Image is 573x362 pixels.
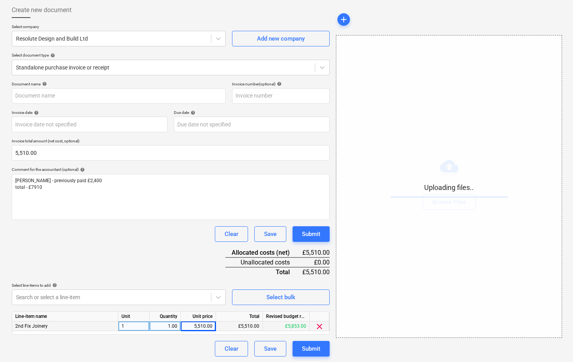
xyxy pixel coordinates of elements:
[189,110,195,115] span: help
[232,82,330,87] div: Invoice number (optional)
[254,226,286,242] button: Save
[184,321,212,331] div: 5,510.00
[302,267,330,277] div: £5,510.00
[41,82,47,86] span: help
[79,167,85,172] span: help
[257,34,305,44] div: Add new company
[225,229,238,239] div: Clear
[339,15,348,24] span: add
[12,117,168,132] input: Invoice date not specified
[215,226,248,242] button: Clear
[263,312,310,321] div: Revised budget remaining
[302,257,330,267] div: £0.00
[336,35,562,338] div: Uploading files..Browse Files
[302,344,320,354] div: Submit
[12,283,226,288] div: Select line-items to add
[302,229,320,239] div: Submit
[174,110,330,115] div: Due date
[232,31,330,46] button: Add new company
[225,267,302,277] div: Total
[32,110,39,115] span: help
[12,167,330,172] div: Comment for the accountant (optional)
[12,145,330,161] input: Invoice total amount (net cost, optional)
[225,248,302,257] div: Allocated costs (net)
[15,178,102,183] span: [PERSON_NAME] - previously paid £2,400
[534,325,573,362] iframe: Chat Widget
[293,226,330,242] button: Submit
[263,321,310,331] div: £5,853.00
[391,183,508,192] p: Uploading files..
[153,321,177,331] div: 1.00
[225,344,238,354] div: Clear
[225,257,302,267] div: Unallocated costs
[264,344,277,354] div: Save
[266,292,295,302] div: Select bulk
[12,82,226,87] div: Document name
[15,185,42,190] span: total - £7910
[118,312,150,321] div: Unit
[302,248,330,257] div: £5,510.00
[215,341,248,357] button: Clear
[174,117,330,132] input: Due date not specified
[12,138,330,145] p: Invoice total amount (net cost, optional)
[15,323,48,329] span: 2nd Fix Joinery
[232,289,330,305] button: Select bulk
[216,312,263,321] div: Total
[12,53,330,58] div: Select document type
[232,88,330,104] input: Invoice number
[254,341,286,357] button: Save
[181,312,216,321] div: Unit price
[293,341,330,357] button: Submit
[118,321,150,331] div: 1
[264,229,277,239] div: Save
[12,5,71,15] span: Create new document
[51,283,57,287] span: help
[49,53,55,58] span: help
[12,24,226,31] p: Select company
[12,312,118,321] div: Line-item name
[12,110,168,115] div: Invoice date
[150,312,181,321] div: Quantity
[12,88,226,104] input: Document name
[315,322,324,331] span: clear
[216,321,263,331] div: £5,510.00
[275,82,282,86] span: help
